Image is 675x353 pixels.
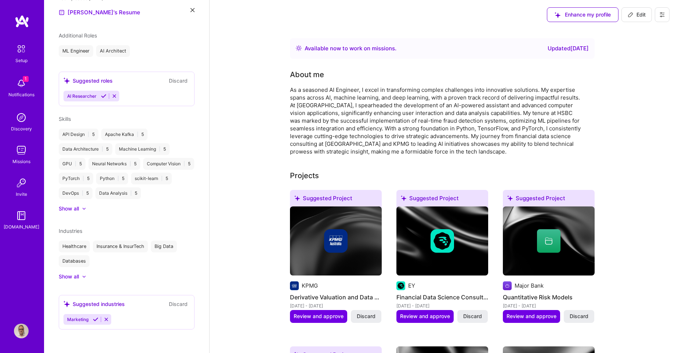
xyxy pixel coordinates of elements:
[167,76,190,85] button: Discard
[96,45,130,57] div: AI Architect
[130,190,132,196] span: |
[547,7,618,22] button: Enhance my profile
[14,110,29,125] img: discovery
[628,11,646,18] span: Edit
[115,143,170,155] div: Machine Learning 5
[93,241,148,252] div: Insurance & InsurTech
[12,324,30,338] a: User Avatar
[67,317,88,322] span: Marketing
[290,170,319,181] div: Projects
[324,229,348,253] img: Company logo
[290,69,324,80] div: About me
[507,195,513,201] i: icon SuggestedTeams
[457,310,488,323] button: Discard
[14,41,29,57] img: setup
[59,273,79,280] div: Show all
[83,176,84,181] span: |
[130,161,131,167] span: |
[396,190,488,209] div: Suggested Project
[296,45,302,51] img: Availability
[12,158,30,165] div: Missions
[294,195,300,201] i: icon SuggestedTeams
[290,292,382,302] h4: Derivative Valuation and Data Warehousing
[290,302,382,310] div: [DATE] - [DATE]
[357,313,375,320] span: Discard
[16,190,27,198] div: Invite
[396,302,488,310] div: [DATE] - [DATE]
[59,241,90,252] div: Healthcare
[555,12,560,18] i: icon SuggestedTeams
[396,281,405,290] img: Company logo
[190,8,195,12] i: icon Close
[117,176,119,181] span: |
[59,45,93,57] div: ML Engineer
[143,158,194,170] div: Computer Vision 5
[88,158,140,170] div: Neural Networks 5
[503,281,512,290] img: Company logo
[302,282,318,289] div: KPMG
[290,190,382,209] div: Suggested Project
[59,8,140,17] a: [PERSON_NAME]'s Resume
[290,310,347,323] button: Review and approve
[11,125,32,133] div: Discovery
[59,116,71,122] span: Skills
[23,76,29,82] span: 1
[159,146,160,152] span: |
[95,187,141,199] div: Data Analysis 5
[431,229,454,253] img: Company logo
[621,7,652,22] button: Edit
[101,129,148,140] div: Apache Kafka 5
[305,44,396,53] div: Available now to work on missions .
[570,313,588,320] span: Discard
[294,313,344,320] span: Review and approve
[515,282,544,289] div: Major Bank
[14,324,29,338] img: User Avatar
[59,158,86,170] div: GPU 5
[408,282,415,289] div: EY
[8,91,35,98] div: Notifications
[59,205,79,212] div: Show all
[93,317,98,322] i: Accept
[401,195,406,201] i: icon SuggestedTeams
[503,310,560,323] button: Review and approve
[104,317,109,322] i: Reject
[548,44,589,53] div: Updated [DATE]
[351,310,381,323] button: Discard
[290,86,584,155] div: As a seasoned AI Engineer, I excel in transforming complex challenges into innovative solutions. ...
[63,78,70,84] i: icon SuggestedTeams
[184,161,185,167] span: |
[396,292,488,302] h4: Financial Data Science Consulting
[503,206,595,275] img: cover
[507,313,556,320] span: Review and approve
[63,300,125,308] div: Suggested industries
[59,10,65,15] img: Resume
[555,11,611,18] span: Enhance my profile
[96,173,128,184] div: Python 5
[82,190,83,196] span: |
[14,176,29,190] img: Invite
[59,129,98,140] div: API Design 5
[14,208,29,223] img: guide book
[4,223,39,231] div: [DOMAIN_NAME]
[102,146,103,152] span: |
[290,206,382,275] img: cover
[75,161,76,167] span: |
[63,301,70,307] i: icon SuggestedTeams
[400,313,450,320] span: Review and approve
[88,132,89,137] span: |
[59,255,90,267] div: Databases
[131,173,172,184] div: scikit-learn 5
[59,32,97,39] span: Additional Roles
[503,190,595,209] div: Suggested Project
[59,173,93,184] div: PyTorch 5
[14,76,29,91] img: bell
[112,93,117,99] i: Reject
[161,176,163,181] span: |
[167,300,190,308] button: Discard
[14,143,29,158] img: teamwork
[290,281,299,290] img: Company logo
[67,93,97,99] span: AI Researcher
[15,57,28,64] div: Setup
[101,93,106,99] i: Accept
[151,241,177,252] div: Big Data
